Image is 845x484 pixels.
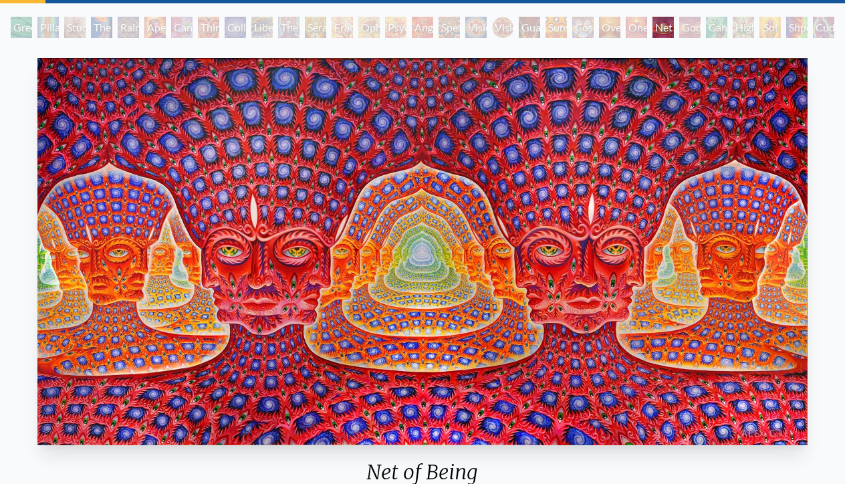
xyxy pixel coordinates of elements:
div: Guardian of Infinite Vision [519,17,540,38]
div: Psychomicrograph of a Fractal Paisley Cherub Feather Tip [385,17,406,38]
img: Net-of-Being-2021-Alex-Grey-watermarked.jpeg [37,58,808,445]
div: Seraphic Transport Docking on the Third Eye [305,17,326,38]
div: Pillar of Awareness [37,17,59,38]
div: Cuddle [813,17,834,38]
div: Study for the Great Turn [64,17,86,38]
div: Vision Crystal [465,17,487,38]
div: The Seer [278,17,299,38]
div: Vision Crystal Tondo [492,17,513,38]
div: Ophanic Eyelash [358,17,380,38]
div: Cannabis Sutra [171,17,193,38]
div: Sunyata [546,17,567,38]
div: Aperture [144,17,166,38]
div: Third Eye Tears of Joy [198,17,219,38]
div: Net of Being [652,17,674,38]
div: Liberation Through Seeing [251,17,273,38]
div: Sol Invictus [759,17,781,38]
div: Spectral Lotus [439,17,460,38]
div: Cosmic Elf [572,17,594,38]
div: Collective Vision [225,17,246,38]
div: Oversoul [599,17,620,38]
div: Angel Skin [412,17,433,38]
div: Fractal Eyes [332,17,353,38]
div: Godself [679,17,701,38]
div: Green Hand [11,17,32,38]
div: Cannafist [706,17,727,38]
div: Rainbow Eye Ripple [118,17,139,38]
div: One [626,17,647,38]
div: Shpongled [786,17,808,38]
div: The Torch [91,17,112,38]
div: Higher Vision [733,17,754,38]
